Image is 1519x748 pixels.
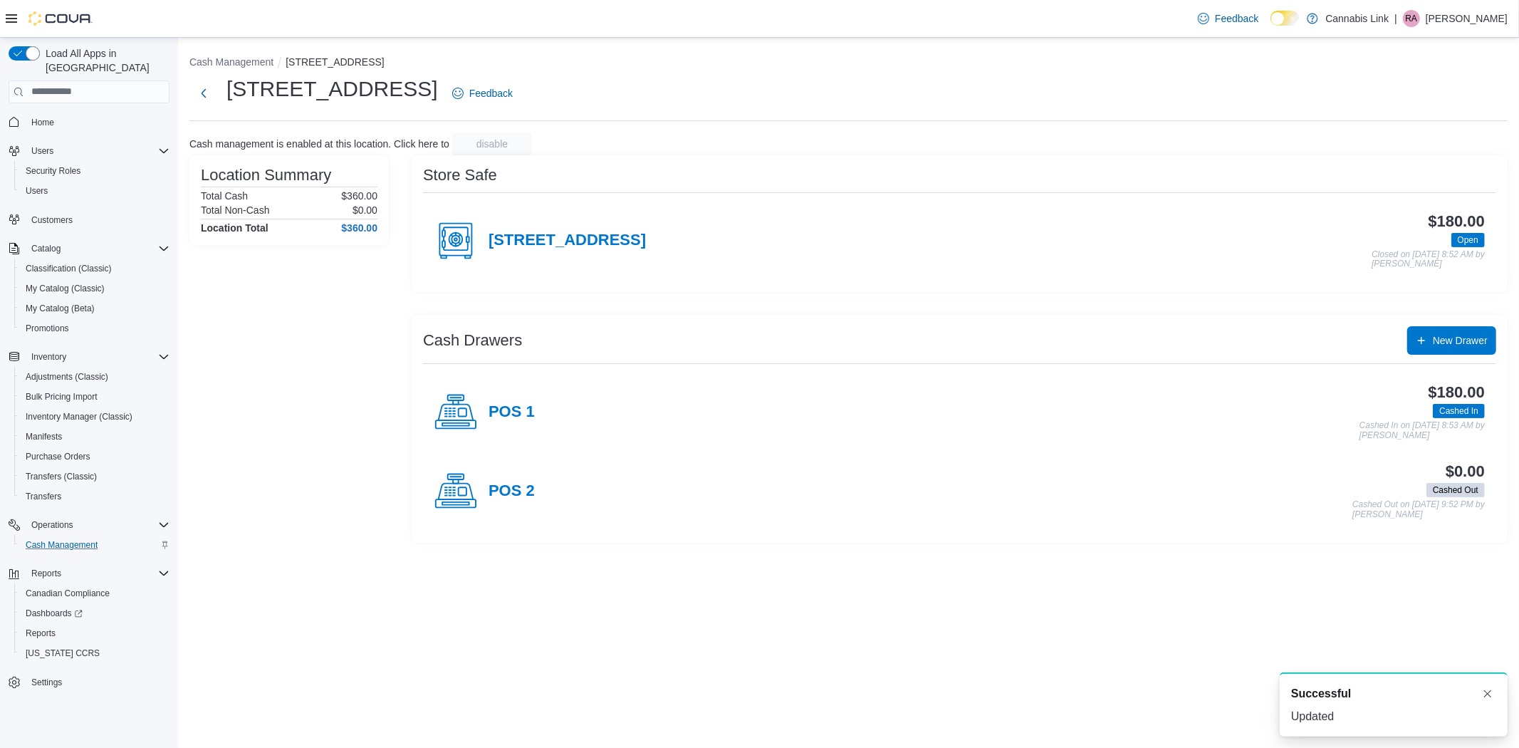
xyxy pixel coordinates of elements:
a: Feedback [447,79,518,108]
h3: $0.00 [1446,463,1485,480]
span: Transfers (Classic) [26,471,97,482]
div: Notification [1291,685,1496,702]
button: Home [3,112,175,133]
button: Dismiss toast [1479,685,1496,702]
span: Manifests [20,428,169,445]
img: Cova [28,11,93,26]
span: Users [26,185,48,197]
span: Transfers [20,488,169,505]
button: Promotions [14,318,175,338]
span: Purchase Orders [20,448,169,465]
a: Inventory Manager (Classic) [20,408,138,425]
button: Users [14,181,175,201]
span: Inventory [31,351,66,363]
a: Settings [26,674,68,691]
span: Load All Apps in [GEOGRAPHIC_DATA] [40,46,169,75]
button: Reports [14,623,175,643]
span: Inventory Manager (Classic) [26,411,132,422]
h4: $360.00 [341,222,377,234]
button: Manifests [14,427,175,447]
span: Bulk Pricing Import [26,391,98,402]
span: Settings [26,673,169,691]
h4: [STREET_ADDRESS] [489,232,646,250]
span: Settings [31,677,62,688]
span: Cashed Out [1426,483,1485,497]
span: Users [31,145,53,157]
button: Catalog [3,239,175,259]
button: Inventory [26,348,72,365]
h1: [STREET_ADDRESS] [226,75,438,103]
button: Transfers (Classic) [14,467,175,487]
span: Operations [31,519,73,531]
a: Canadian Compliance [20,585,115,602]
p: [PERSON_NAME] [1426,10,1508,27]
span: Classification (Classic) [26,263,112,274]
a: Transfers [20,488,67,505]
a: Reports [20,625,61,642]
span: My Catalog (Beta) [26,303,95,314]
a: [US_STATE] CCRS [20,645,105,662]
span: Security Roles [20,162,169,180]
button: Settings [3,672,175,692]
span: Reports [26,628,56,639]
button: Operations [26,516,79,534]
a: My Catalog (Classic) [20,280,110,297]
span: Canadian Compliance [20,585,169,602]
span: Cash Management [26,539,98,551]
span: Customers [31,214,73,226]
span: Home [31,117,54,128]
span: Bulk Pricing Import [20,388,169,405]
a: Dashboards [14,603,175,623]
span: Open [1451,233,1485,247]
p: $0.00 [353,204,377,216]
span: Successful [1291,685,1351,702]
p: $360.00 [341,190,377,202]
span: Dashboards [20,605,169,622]
span: Reports [26,565,169,582]
button: Inventory Manager (Classic) [14,407,175,427]
nav: Complex example [9,106,169,730]
span: RA [1406,10,1418,27]
span: Promotions [20,320,169,337]
span: Customers [26,211,169,229]
button: Reports [26,565,67,582]
span: Washington CCRS [20,645,169,662]
a: My Catalog (Beta) [20,300,100,317]
a: Adjustments (Classic) [20,368,114,385]
button: Cash Management [189,56,273,68]
button: Users [26,142,59,160]
h3: Store Safe [423,167,497,184]
div: Updated [1291,708,1496,725]
span: Users [26,142,169,160]
span: Cashed In [1439,405,1478,417]
button: My Catalog (Beta) [14,298,175,318]
button: Adjustments (Classic) [14,367,175,387]
span: Dashboards [26,608,83,619]
a: Dashboards [20,605,88,622]
h6: Total Cash [201,190,248,202]
h3: $180.00 [1429,384,1485,401]
button: [STREET_ADDRESS] [286,56,384,68]
span: Purchase Orders [26,451,90,462]
p: Cashed In on [DATE] 8:53 AM by [PERSON_NAME] [1359,421,1485,440]
span: Transfers (Classic) [20,468,169,485]
button: Cash Management [14,535,175,555]
span: My Catalog (Classic) [20,280,169,297]
a: Classification (Classic) [20,260,118,277]
a: Users [20,182,53,199]
span: Inventory Manager (Classic) [20,408,169,425]
a: Security Roles [20,162,86,180]
div: Richard Auger [1403,10,1420,27]
button: My Catalog (Classic) [14,279,175,298]
span: My Catalog (Classic) [26,283,105,294]
span: Classification (Classic) [20,260,169,277]
h3: $180.00 [1429,213,1485,230]
h4: POS 2 [489,482,535,501]
span: Reports [20,625,169,642]
span: Catalog [26,240,169,257]
a: Customers [26,212,78,229]
p: Cash management is enabled at this location. Click here to [189,138,449,150]
button: Purchase Orders [14,447,175,467]
span: Open [1458,234,1478,246]
span: Manifests [26,431,62,442]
